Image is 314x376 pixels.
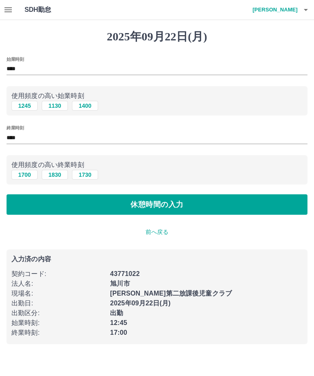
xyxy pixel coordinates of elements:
[110,309,123,316] b: 出勤
[7,30,307,44] h1: 2025年09月22日(月)
[42,170,68,180] button: 1830
[11,256,303,263] p: 入力済の内容
[7,56,24,62] label: 始業時刻
[7,125,24,131] label: 終業時刻
[11,91,303,101] p: 使用頻度の高い始業時刻
[110,280,130,287] b: 旭川市
[110,270,139,277] b: 43771022
[11,160,303,170] p: 使用頻度の高い終業時刻
[110,300,170,307] b: 2025年09月22日(月)
[11,170,38,180] button: 1700
[72,170,98,180] button: 1730
[7,228,307,236] p: 前へ戻る
[7,194,307,215] button: 休憩時間の入力
[11,318,105,328] p: 始業時刻 :
[11,269,105,279] p: 契約コード :
[11,101,38,111] button: 1245
[42,101,68,111] button: 1130
[11,328,105,338] p: 終業時刻 :
[11,279,105,289] p: 法人名 :
[110,329,127,336] b: 17:00
[11,298,105,308] p: 出勤日 :
[11,308,105,318] p: 出勤区分 :
[110,319,127,326] b: 12:45
[72,101,98,111] button: 1400
[110,290,232,297] b: [PERSON_NAME]第二放課後児童クラブ
[11,289,105,298] p: 現場名 :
